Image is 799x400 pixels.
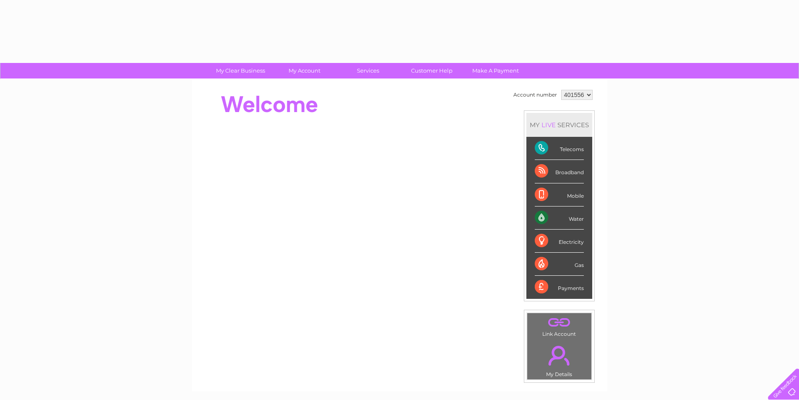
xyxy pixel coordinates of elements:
div: Payments [535,276,584,298]
div: Mobile [535,183,584,207]
td: My Details [527,339,592,380]
a: . [529,341,589,370]
a: My Clear Business [206,63,275,78]
div: Broadband [535,160,584,183]
div: Telecoms [535,137,584,160]
a: Services [333,63,403,78]
a: My Account [270,63,339,78]
div: Gas [535,253,584,276]
div: MY SERVICES [526,113,592,137]
div: Electricity [535,230,584,253]
a: Make A Payment [461,63,530,78]
td: Account number [511,88,559,102]
div: LIVE [540,121,557,129]
td: Link Account [527,313,592,339]
div: Water [535,207,584,230]
a: . [529,315,589,330]
a: Customer Help [397,63,466,78]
